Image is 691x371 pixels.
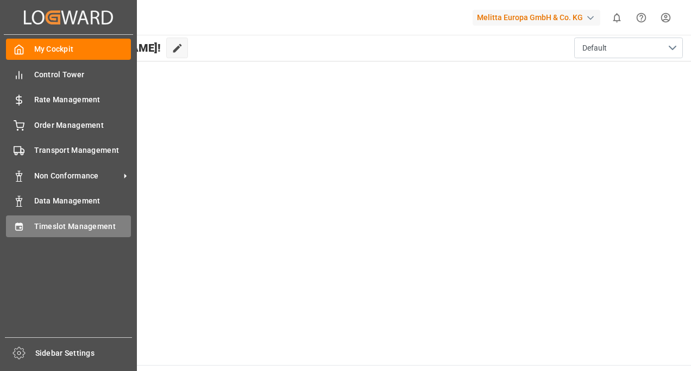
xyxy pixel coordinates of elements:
[34,221,131,232] span: Timeslot Management
[6,190,131,212] a: Data Management
[6,215,131,237] a: Timeslot Management
[34,120,131,131] span: Order Management
[34,44,131,55] span: My Cockpit
[6,39,131,60] a: My Cockpit
[574,38,683,58] button: open menu
[34,195,131,207] span: Data Management
[35,348,133,359] span: Sidebar Settings
[473,10,600,26] div: Melitta Europa GmbH & Co. KG
[34,145,131,156] span: Transport Management
[34,94,131,106] span: Rate Management
[34,170,120,182] span: Non Conformance
[582,42,607,54] span: Default
[605,5,629,30] button: show 0 new notifications
[473,7,605,28] button: Melitta Europa GmbH & Co. KG
[34,69,131,81] span: Control Tower
[6,114,131,135] a: Order Management
[629,5,654,30] button: Help Center
[6,140,131,161] a: Transport Management
[6,89,131,110] a: Rate Management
